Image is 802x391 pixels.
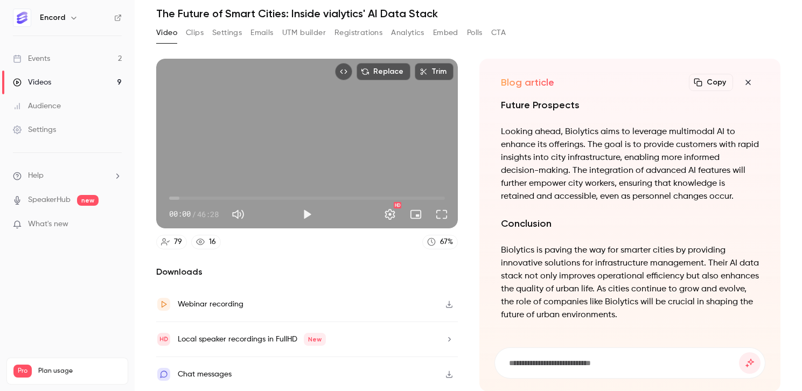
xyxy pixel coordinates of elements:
span: / [192,208,196,220]
button: Settings [212,24,242,41]
div: 79 [174,236,182,248]
div: Webinar recording [178,298,243,311]
a: 16 [191,235,221,249]
span: Help [28,170,44,181]
a: SpeakerHub [28,194,71,206]
button: Video [156,24,177,41]
span: Pro [13,365,32,378]
button: Registrations [334,24,382,41]
button: Copy [689,74,733,91]
li: help-dropdown-opener [13,170,122,181]
div: 67 % [440,236,453,248]
div: Audience [13,101,61,111]
button: Polls [467,24,483,41]
img: Encord [13,9,31,26]
div: 00:00 [169,208,219,220]
div: Events [13,53,50,64]
button: CTA [491,24,506,41]
h2: Future Prospects [501,97,759,113]
div: Local speaker recordings in FullHD [178,333,326,346]
h2: Blog article [501,76,554,89]
button: Mute [227,204,249,225]
button: Replace [357,63,410,80]
span: 00:00 [169,208,191,220]
div: Videos [13,77,51,88]
div: HD [394,202,401,208]
span: new [77,195,99,206]
span: New [304,333,326,346]
span: 46:28 [197,208,219,220]
button: Embed [433,24,458,41]
div: Chat messages [178,368,232,381]
button: Turn on miniplayer [405,204,427,225]
button: Embed video [335,63,352,80]
div: 16 [209,236,216,248]
button: UTM builder [282,24,326,41]
button: Settings [379,204,401,225]
h6: Encord [40,12,65,23]
span: What's new [28,219,68,230]
p: Looking ahead, Biolytics aims to leverage multimodal AI to enhance its offerings. The goal is to ... [501,125,759,203]
button: Full screen [431,204,452,225]
h1: The Future of Smart Cities: Inside vialytics' AI Data Stack [156,7,780,20]
button: Analytics [391,24,424,41]
button: Trim [415,63,454,80]
button: Clips [186,24,204,41]
a: 67% [422,235,458,249]
button: Emails [250,24,273,41]
button: Play [296,204,318,225]
a: 79 [156,235,187,249]
span: Plan usage [38,367,121,375]
p: Biolytics is paving the way for smarter cities by providing innovative solutions for infrastructu... [501,244,759,322]
h2: Conclusion [501,216,759,231]
h2: Downloads [156,266,458,278]
div: Settings [13,124,56,135]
